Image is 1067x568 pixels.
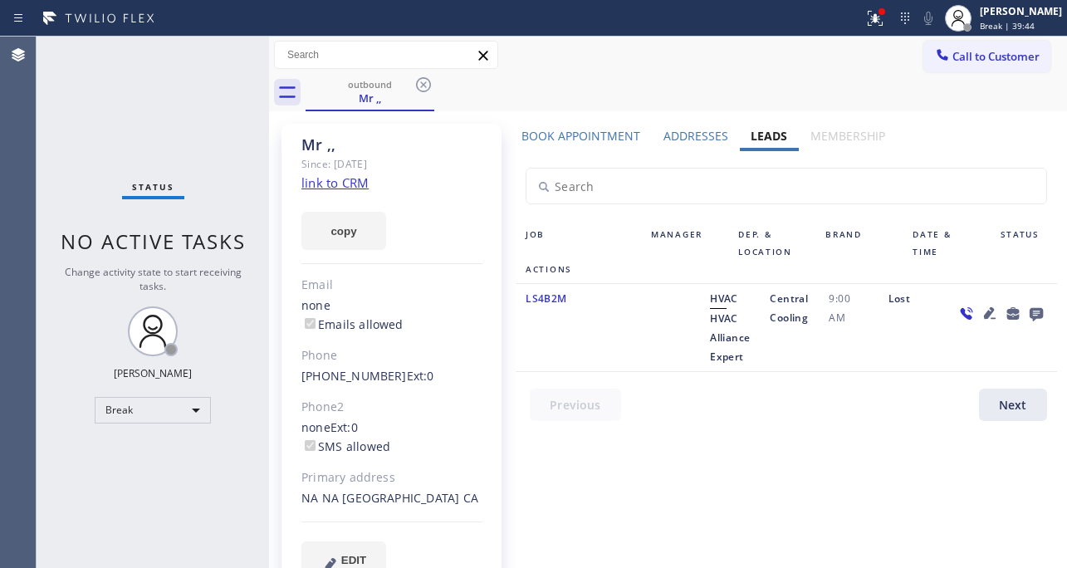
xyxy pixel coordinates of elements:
span: HVAC [710,291,738,306]
span: Change activity state to start receiving tasks. [65,265,242,293]
a: link to CRM [301,174,369,191]
input: SMS allowed [305,440,316,451]
div: Central Cooling [760,289,819,366]
span: Ext: 0 [330,419,358,435]
label: Leads [751,128,787,144]
div: Date & Time [903,226,990,261]
div: Mr ,, [307,74,433,110]
div: Email [301,276,482,295]
span: EDIT [341,554,366,566]
label: Membership [810,128,885,144]
div: [PERSON_NAME] [114,366,192,380]
span: No active tasks [61,228,246,255]
div: Primary address [301,468,482,487]
div: Lost [879,289,945,366]
div: none [301,296,482,335]
div: Mr ,, [301,135,482,154]
a: [PHONE_NUMBER] [301,368,407,384]
button: Mute [917,7,940,30]
button: Call to Customer [923,41,1050,72]
div: Actions [516,261,628,278]
div: Break [95,397,211,424]
span: Ext: 0 [407,368,434,384]
div: Since: [DATE] [301,154,482,174]
div: Job [516,226,641,261]
div: Dep. & Location [728,226,815,261]
div: Phone2 [301,398,482,417]
div: Phone [301,346,482,365]
span: Break | 39:44 [980,20,1035,32]
span: 9:00 AM [829,289,868,327]
div: NA NA [GEOGRAPHIC_DATA] CA [301,489,482,508]
input: Search [275,42,497,68]
input: Emails allowed [305,318,316,329]
span: LS4B2M [526,291,566,306]
div: Manager [641,226,728,261]
span: Status [132,181,174,193]
input: Search [526,169,1045,203]
div: Status [991,226,1057,261]
span: HVAC Alliance Expert [710,311,750,364]
div: Brand [815,226,903,261]
span: Call to Customer [952,49,1040,64]
button: copy [301,212,386,250]
div: [PERSON_NAME] [980,4,1062,18]
label: SMS allowed [301,438,390,454]
div: outbound [307,78,433,91]
label: Emails allowed [301,316,404,332]
div: none [301,419,482,457]
label: Addresses [663,128,728,144]
label: Book Appointment [521,128,640,144]
div: Mr ,, [307,91,433,105]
